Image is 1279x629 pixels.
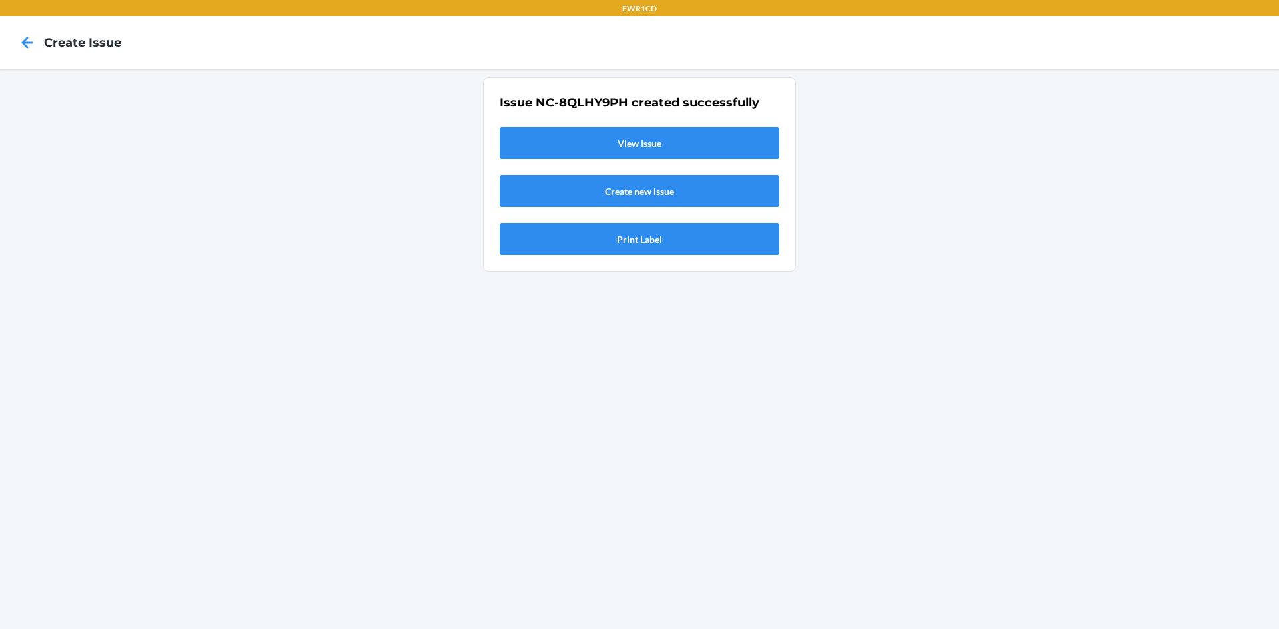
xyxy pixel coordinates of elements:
a: Create new issue [500,175,779,207]
button: Print Label [500,223,779,255]
p: EWR1CD [622,3,657,15]
a: View Issue [500,127,779,159]
h2: Issue NC-8QLHY9PH created successfully [500,94,779,111]
h4: Create Issue [44,34,121,51]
